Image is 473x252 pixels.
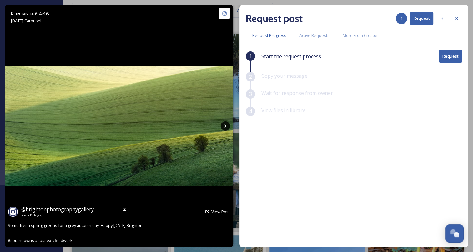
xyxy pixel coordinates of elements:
[410,12,433,25] button: Request
[211,209,230,215] a: View Post
[8,223,144,243] span: Some fresh spring greens for a grey autumn day. Happy [DATE] Brighton! #southdowns #sussex #field...
[343,33,378,39] span: More From Creator
[400,15,403,21] span: 1
[5,66,233,186] img: Some fresh spring greens for a grey autumn day. Happy Monday Brighton! #southdowns #sussex #field...
[299,33,330,39] span: Active Requests
[261,72,308,79] span: Copy your message
[261,90,333,97] span: Wait for response from owner
[11,18,41,24] span: [DATE] - Carousel
[246,11,303,26] h2: Request post
[252,33,286,39] span: Request Progress
[439,50,462,63] button: Request
[249,90,252,98] span: 3
[249,52,252,60] span: 1
[249,73,252,81] span: 2
[21,213,94,218] span: Posted 1 day ago
[445,224,464,243] button: Open Chat
[21,206,94,213] span: @ brightonphotographygallery
[261,53,321,60] span: Start the request process
[11,10,50,16] span: Dimensions: 942 x 493
[261,107,305,114] span: View files in library
[249,108,252,115] span: 4
[21,206,94,213] a: @brightonphotographygallery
